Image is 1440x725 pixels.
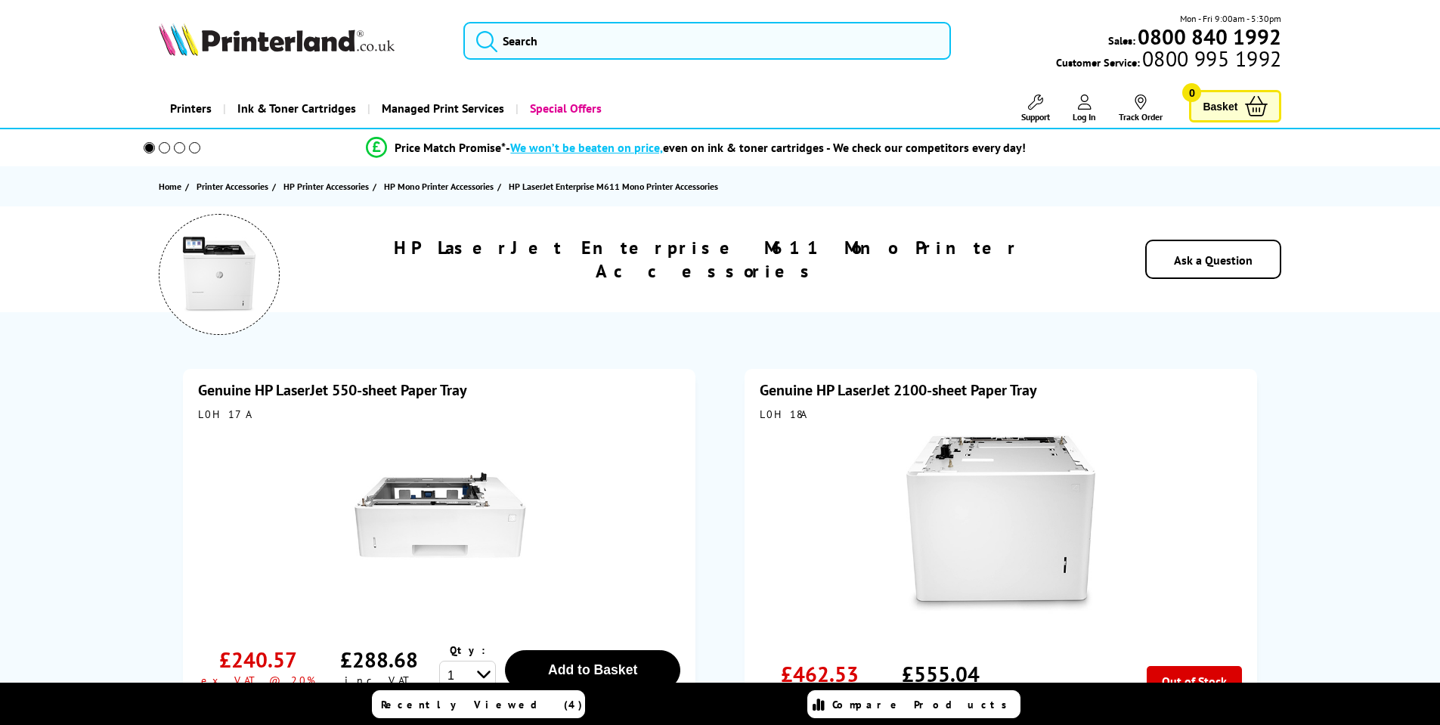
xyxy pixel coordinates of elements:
div: ex VAT @ 20% [201,674,315,687]
span: Basket [1203,96,1237,116]
img: HP LaserJet 2100-sheet Paper Tray [906,429,1095,618]
a: HP Printer Accessories [283,178,373,194]
span: HP LaserJet Enterprise M611 Mono Printer Accessories [509,181,718,192]
a: Ink & Toner Cartridges [223,89,367,128]
div: £462.53 [781,660,859,688]
a: Home [159,178,185,194]
span: Customer Service: [1056,51,1281,70]
a: Support [1021,94,1050,122]
span: 0800 995 1992 [1140,51,1281,66]
b: 0800 840 1992 [1138,23,1281,51]
span: Support [1021,111,1050,122]
input: Search [463,22,951,60]
li: modal_Promise [123,135,1270,161]
a: Basket 0 [1189,90,1281,122]
div: Out of Stock [1147,666,1242,696]
a: 0800 840 1992 [1135,29,1281,44]
span: Log In [1073,111,1096,122]
span: 0 [1182,83,1201,102]
span: Compare Products [832,698,1015,711]
div: L0H18A [760,407,1242,421]
span: Add to Basket [548,662,637,677]
div: L0H17A [198,407,680,421]
div: £555.04 [902,660,980,688]
a: Compare Products [807,690,1020,718]
span: Sales: [1108,33,1135,48]
a: Recently Viewed (4) [372,690,585,718]
h1: HP LaserJet Enterprise M611 Mono Printer Accessories [325,236,1089,283]
span: HP Mono Printer Accessories [384,178,494,194]
img: HP LaserJet Enterprise M611 Mono Printer Accessories [181,237,257,312]
span: HP Printer Accessories [283,178,369,194]
a: HP Mono Printer Accessories [384,178,497,194]
span: Mon - Fri 9:00am - 5:30pm [1180,11,1281,26]
a: Printers [159,89,223,128]
span: Ink & Toner Cartridges [237,89,356,128]
a: Special Offers [516,89,613,128]
img: HP LaserJet 550-sheet Paper Tray [345,429,534,618]
span: We won’t be beaten on price, [510,140,663,155]
div: - even on ink & toner cartridges - We check our competitors every day! [506,140,1026,155]
a: Managed Print Services [367,89,516,128]
img: Printerland Logo [159,23,395,56]
a: Ask a Question [1174,253,1253,268]
div: £288.68 [340,646,418,674]
span: Printer Accessories [197,178,268,194]
a: Track Order [1119,94,1163,122]
div: inc VAT [345,674,413,687]
span: Price Match Promise* [395,140,506,155]
a: Printer Accessories [197,178,272,194]
a: Printerland Logo [159,23,445,59]
a: Log In [1073,94,1096,122]
a: Genuine HP LaserJet 550-sheet Paper Tray [198,380,467,400]
span: Recently Viewed (4) [381,698,583,711]
button: Add to Basket [505,650,680,690]
div: £240.57 [219,646,297,674]
a: Genuine HP LaserJet 2100-sheet Paper Tray [760,380,1037,400]
span: Qty: [450,643,485,657]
